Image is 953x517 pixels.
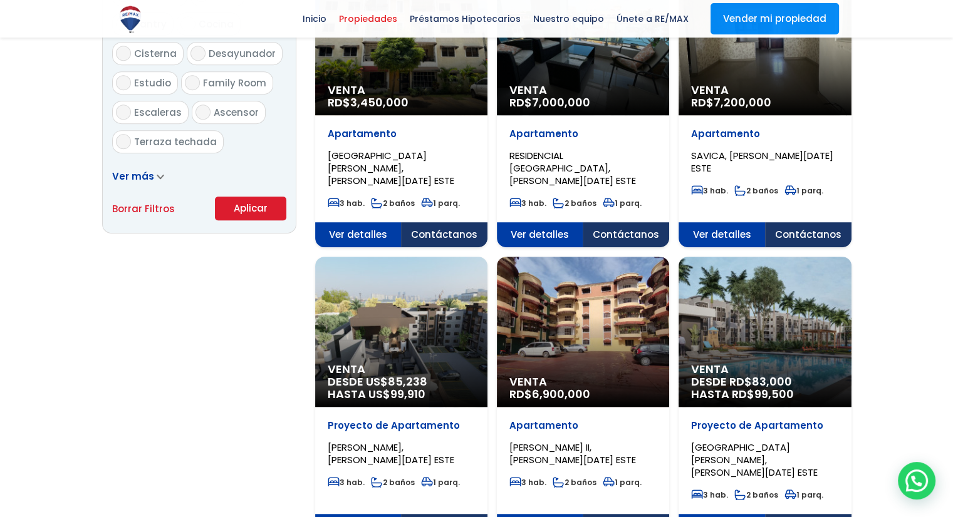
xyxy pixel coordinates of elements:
[328,198,365,208] span: 3 hab.
[421,477,460,488] span: 1 parq.
[752,374,792,389] span: 83,000
[509,419,657,432] p: Apartamento
[509,477,546,488] span: 3 hab.
[509,386,590,402] span: RD$
[328,419,475,432] p: Proyecto de Apartamento
[691,363,838,376] span: Venta
[116,75,131,90] input: Estudio
[404,9,527,28] span: Préstamos Hipotecarios
[691,95,771,110] span: RD$
[203,76,266,90] span: Family Room
[691,441,818,479] span: [GEOGRAPHIC_DATA][PERSON_NAME], [PERSON_NAME][DATE] ESTE
[112,170,164,183] a: Ver más
[328,388,475,401] span: HASTA US$
[509,441,636,466] span: [PERSON_NAME] II, [PERSON_NAME][DATE] ESTE
[509,128,657,140] p: Apartamento
[691,376,838,401] span: DESDE RD$
[388,374,427,389] span: 85,238
[116,46,131,61] input: Cisterna
[765,222,851,247] span: Contáctanos
[734,489,778,500] span: 2 baños
[333,9,404,28] span: Propiedades
[296,9,333,28] span: Inicio
[134,135,217,148] span: Terraza techada
[497,222,583,247] span: Ver detalles
[328,128,475,140] p: Apartamento
[190,46,206,61] input: Desayunador
[711,3,839,34] a: Vender mi propiedad
[328,363,475,376] span: Venta
[115,4,146,35] img: Logo de REMAX
[371,477,415,488] span: 2 baños
[553,477,596,488] span: 2 baños
[691,128,838,140] p: Apartamento
[214,106,259,119] span: Ascensor
[134,47,177,60] span: Cisterna
[509,84,657,96] span: Venta
[553,198,596,208] span: 2 baños
[112,201,175,217] a: Borrar Filtros
[734,185,778,196] span: 2 baños
[691,388,838,401] span: HASTA RD$
[610,9,695,28] span: Únete a RE/MAX
[784,185,823,196] span: 1 parq.
[328,84,475,96] span: Venta
[328,376,475,401] span: DESDE US$
[328,441,454,466] span: [PERSON_NAME], [PERSON_NAME][DATE] ESTE
[209,47,276,60] span: Desayunador
[350,95,409,110] span: 3,450,000
[784,489,823,500] span: 1 parq.
[328,477,365,488] span: 3 hab.
[421,198,460,208] span: 1 parq.
[691,419,838,432] p: Proyecto de Apartamento
[195,105,211,120] input: Ascensor
[116,105,131,120] input: Escaleras
[401,222,487,247] span: Contáctanos
[185,75,200,90] input: Family Room
[328,95,409,110] span: RD$
[532,95,590,110] span: 7,000,000
[754,386,794,402] span: 99,500
[371,198,415,208] span: 2 baños
[112,170,154,183] span: Ver más
[679,222,765,247] span: Ver detalles
[509,149,636,187] span: RESIDENCIAL [GEOGRAPHIC_DATA], [PERSON_NAME][DATE] ESTE
[691,84,838,96] span: Venta
[315,222,402,247] span: Ver detalles
[134,106,182,119] span: Escaleras
[390,386,425,402] span: 99,910
[691,185,728,196] span: 3 hab.
[527,9,610,28] span: Nuestro equipo
[583,222,669,247] span: Contáctanos
[603,198,642,208] span: 1 parq.
[714,95,771,110] span: 7,200,000
[532,386,590,402] span: 6,900,000
[691,489,728,500] span: 3 hab.
[215,197,286,220] button: Aplicar
[134,76,171,90] span: Estudio
[116,134,131,149] input: Terraza techada
[509,198,546,208] span: 3 hab.
[603,477,642,488] span: 1 parq.
[509,95,590,110] span: RD$
[509,376,657,388] span: Venta
[691,149,833,175] span: SAVICA, [PERSON_NAME][DATE] ESTE
[328,149,454,187] span: [GEOGRAPHIC_DATA][PERSON_NAME], [PERSON_NAME][DATE] ESTE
